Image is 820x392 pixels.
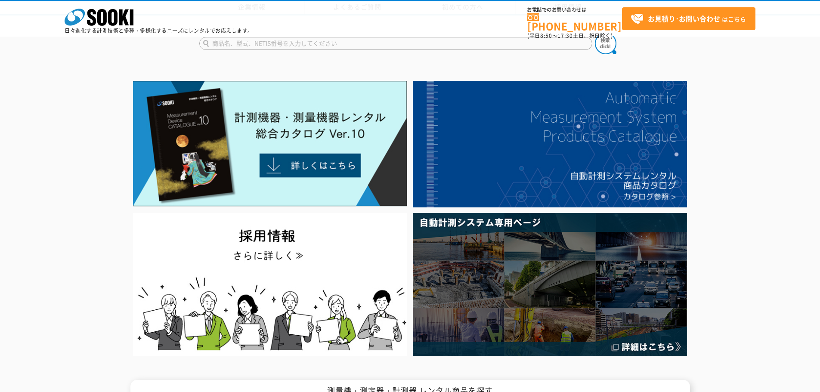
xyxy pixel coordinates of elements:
[540,32,552,40] span: 8:50
[622,7,755,30] a: お見積り･お問い合わせはこちら
[413,213,687,355] img: 自動計測システム専用ページ
[527,13,622,31] a: [PHONE_NUMBER]
[527,7,622,12] span: お電話でのお問い合わせは
[133,213,407,355] img: SOOKI recruit
[648,13,720,24] strong: お見積り･お問い合わせ
[413,81,687,207] img: 自動計測システムカタログ
[527,32,613,40] span: (平日 ～ 土日、祝日除く)
[595,33,616,54] img: btn_search.png
[65,28,253,33] p: 日々進化する計測技術と多種・多様化するニーズにレンタルでお応えします。
[557,32,573,40] span: 17:30
[199,37,592,50] input: 商品名、型式、NETIS番号を入力してください
[133,81,407,207] img: Catalog Ver10
[631,12,746,25] span: はこちら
